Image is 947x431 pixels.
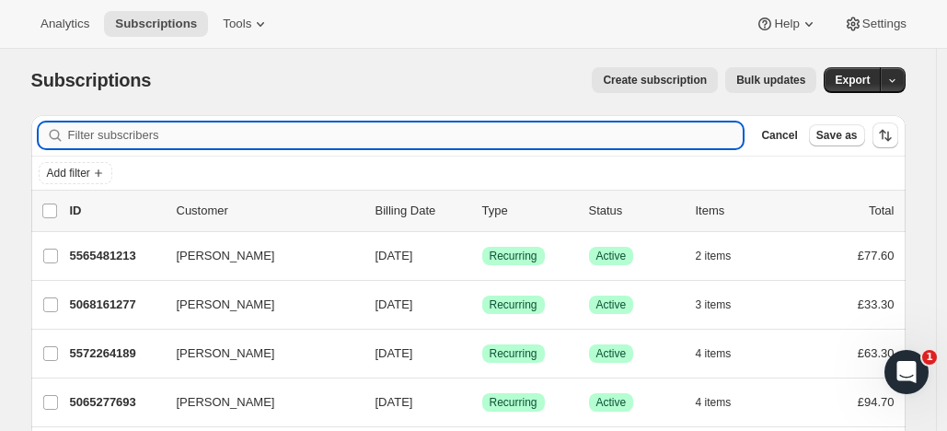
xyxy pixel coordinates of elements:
[177,202,361,220] p: Customer
[115,17,197,31] span: Subscriptions
[375,202,468,220] p: Billing Date
[596,395,627,410] span: Active
[589,202,681,220] p: Status
[816,128,858,143] span: Save as
[858,249,895,262] span: £77.60
[862,17,907,31] span: Settings
[858,395,895,409] span: £94.70
[774,17,799,31] span: Help
[725,67,816,93] button: Bulk updates
[754,124,804,146] button: Cancel
[39,162,112,184] button: Add filter
[696,297,732,312] span: 3 items
[70,344,162,363] p: 5572264189
[696,341,752,367] button: 4 items
[166,290,350,320] button: [PERSON_NAME]
[603,73,707,87] span: Create subscription
[835,73,870,87] span: Export
[761,128,797,143] span: Cancel
[596,346,627,361] span: Active
[490,395,537,410] span: Recurring
[592,67,718,93] button: Create subscription
[70,243,895,269] div: 5565481213[PERSON_NAME][DATE]SuccessRecurringSuccessActive2 items£77.60
[166,339,350,368] button: [PERSON_NAME]
[696,390,752,415] button: 4 items
[70,341,895,367] div: 5572264189[PERSON_NAME][DATE]SuccessRecurringSuccessActive4 items£63.30
[490,249,537,263] span: Recurring
[490,346,537,361] span: Recurring
[177,296,275,314] span: [PERSON_NAME]
[922,350,937,365] span: 1
[696,202,788,220] div: Items
[177,344,275,363] span: [PERSON_NAME]
[47,166,90,181] span: Add filter
[177,393,275,412] span: [PERSON_NAME]
[482,202,574,220] div: Type
[29,11,100,37] button: Analytics
[166,388,350,417] button: [PERSON_NAME]
[70,202,895,220] div: IDCustomerBilling DateTypeStatusItemsTotal
[70,393,162,412] p: 5065277693
[596,249,627,263] span: Active
[736,73,805,87] span: Bulk updates
[696,292,752,318] button: 3 items
[490,297,537,312] span: Recurring
[177,247,275,265] span: [PERSON_NAME]
[858,346,895,360] span: £63.30
[375,249,413,262] span: [DATE]
[884,350,929,394] iframe: Intercom live chat
[40,17,89,31] span: Analytics
[375,297,413,311] span: [DATE]
[70,202,162,220] p: ID
[596,297,627,312] span: Active
[696,395,732,410] span: 4 items
[375,346,413,360] span: [DATE]
[166,241,350,271] button: [PERSON_NAME]
[858,297,895,311] span: £33.30
[833,11,918,37] button: Settings
[104,11,208,37] button: Subscriptions
[70,247,162,265] p: 5565481213
[31,70,152,90] span: Subscriptions
[70,292,895,318] div: 5068161277[PERSON_NAME][DATE]SuccessRecurringSuccessActive3 items£33.30
[375,395,413,409] span: [DATE]
[745,11,828,37] button: Help
[212,11,281,37] button: Tools
[223,17,251,31] span: Tools
[824,67,881,93] button: Export
[869,202,894,220] p: Total
[809,124,865,146] button: Save as
[70,296,162,314] p: 5068161277
[68,122,744,148] input: Filter subscribers
[696,249,732,263] span: 2 items
[696,243,752,269] button: 2 items
[70,390,895,415] div: 5065277693[PERSON_NAME][DATE]SuccessRecurringSuccessActive4 items£94.70
[872,122,898,148] button: Sort the results
[696,346,732,361] span: 4 items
